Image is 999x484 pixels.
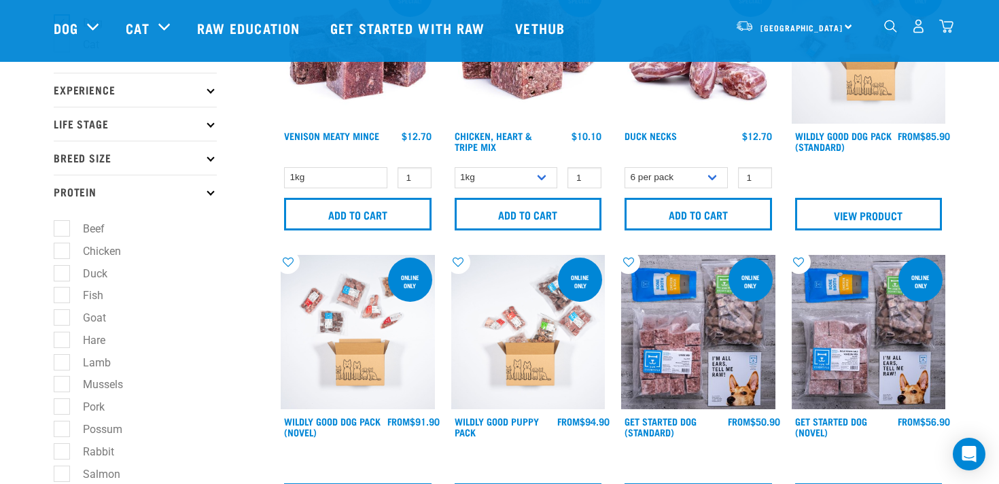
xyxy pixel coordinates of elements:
[455,133,532,149] a: Chicken, Heart & Tripe Mix
[625,198,772,230] input: Add to cart
[795,419,867,434] a: Get Started Dog (Novel)
[911,19,926,33] img: user.png
[729,267,773,296] div: online only
[61,332,111,349] label: Hare
[557,416,610,427] div: $94.90
[795,133,892,149] a: Wildly Good Dog Pack (Standard)
[795,198,943,230] a: View Product
[792,255,946,409] img: NSP Dog Novel Update
[558,267,602,296] div: Online Only
[61,376,128,393] label: Mussels
[898,419,920,423] span: FROM
[284,419,381,434] a: Wildly Good Dog Pack (Novel)
[61,466,126,483] label: Salmon
[625,419,697,434] a: Get Started Dog (Standard)
[388,267,432,296] div: Online Only
[455,419,539,434] a: Wildly Good Puppy Pack
[183,1,317,55] a: Raw Education
[126,18,149,38] a: Cat
[728,416,780,427] div: $50.90
[398,167,432,188] input: 1
[735,20,754,32] img: van-moving.png
[61,421,128,438] label: Possum
[54,107,217,141] p: Life Stage
[61,243,126,260] label: Chicken
[557,419,580,423] span: FROM
[61,287,109,304] label: Fish
[728,419,750,423] span: FROM
[625,133,677,138] a: Duck Necks
[898,267,943,296] div: online only
[898,131,950,141] div: $85.90
[760,25,843,30] span: [GEOGRAPHIC_DATA]
[567,167,601,188] input: 1
[284,133,379,138] a: Venison Meaty Mince
[54,18,78,38] a: Dog
[884,20,897,33] img: home-icon-1@2x.png
[61,265,113,282] label: Duck
[953,438,985,470] div: Open Intercom Messenger
[939,19,953,33] img: home-icon@2x.png
[54,141,217,175] p: Breed Size
[54,73,217,107] p: Experience
[387,416,440,427] div: $91.90
[281,255,435,409] img: Dog Novel 0 2sec
[572,131,601,141] div: $10.10
[61,309,111,326] label: Goat
[61,354,116,371] label: Lamb
[455,198,602,230] input: Add to cart
[61,398,110,415] label: Pork
[61,443,120,460] label: Rabbit
[451,255,606,409] img: Puppy 0 2sec
[898,416,950,427] div: $56.90
[387,419,410,423] span: FROM
[738,167,772,188] input: 1
[621,255,775,409] img: NSP Dog Standard Update
[402,131,432,141] div: $12.70
[61,220,110,237] label: Beef
[317,1,502,55] a: Get started with Raw
[54,175,217,209] p: Protein
[898,133,920,138] span: FROM
[742,131,772,141] div: $12.70
[502,1,582,55] a: Vethub
[284,198,432,230] input: Add to cart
